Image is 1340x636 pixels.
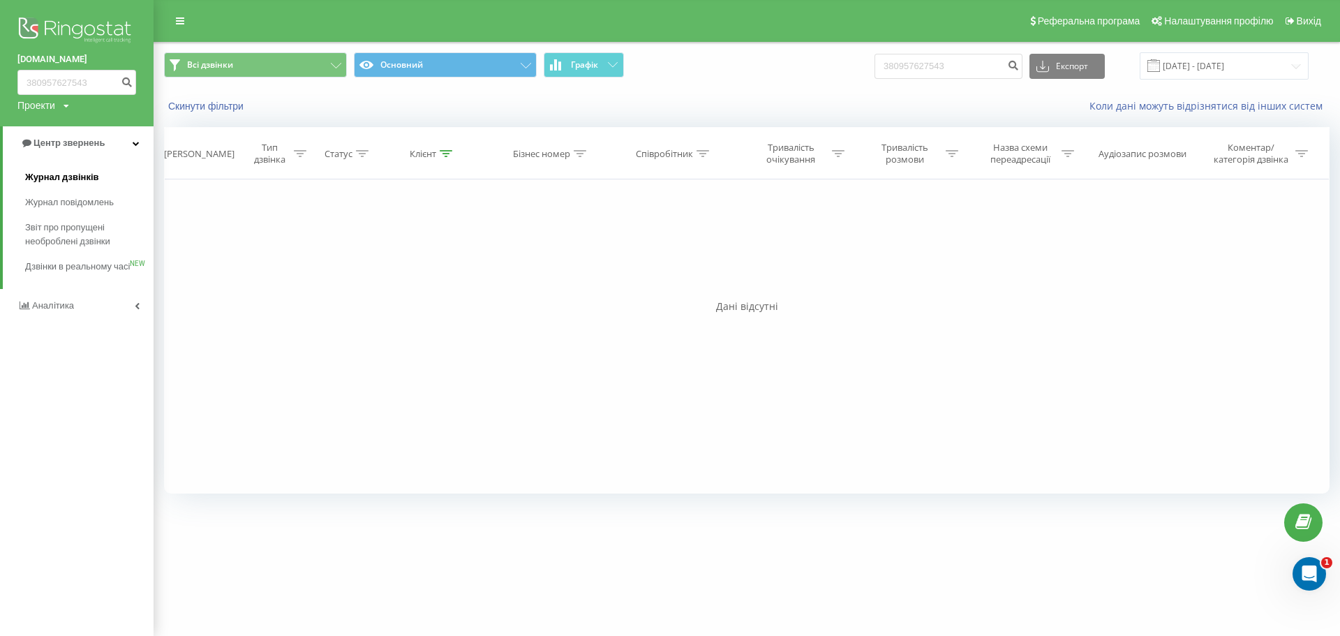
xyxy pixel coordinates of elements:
[25,170,99,184] span: Журнал дзвінків
[25,221,147,249] span: Звіт про пропущені необроблені дзвінки
[983,142,1058,165] div: Назва схеми переадресації
[325,148,352,160] div: Статус
[17,52,136,66] a: [DOMAIN_NAME]
[354,52,537,77] button: Основний
[1099,148,1186,160] div: Аудіозапис розмови
[164,52,347,77] button: Всі дзвінки
[25,254,154,279] a: Дзвінки в реальному часіNEW
[187,59,233,71] span: Всі дзвінки
[164,299,1330,313] div: Дані відсутні
[1089,99,1330,112] a: Коли дані можуть відрізнятися вiд інших систем
[1029,54,1105,79] button: Експорт
[17,14,136,49] img: Ringostat logo
[874,54,1022,79] input: Пошук за номером
[25,215,154,254] a: Звіт про пропущені необроблені дзвінки
[1293,557,1326,591] iframe: Intercom live chat
[1297,15,1321,27] span: Вихід
[410,148,436,160] div: Клієнт
[1164,15,1273,27] span: Налаштування профілю
[33,138,105,148] span: Центр звернень
[1321,557,1332,568] span: 1
[544,52,624,77] button: Графік
[17,70,136,95] input: Пошук за номером
[754,142,828,165] div: Тривалість очікування
[25,195,114,209] span: Журнал повідомлень
[32,300,74,311] span: Аналiтика
[25,260,130,274] span: Дзвінки в реальному часі
[164,148,234,160] div: [PERSON_NAME]
[636,148,693,160] div: Співробітник
[250,142,290,165] div: Тип дзвінка
[25,165,154,190] a: Журнал дзвінків
[571,60,598,70] span: Графік
[164,100,251,112] button: Скинути фільтри
[1038,15,1140,27] span: Реферальна програма
[868,142,942,165] div: Тривалість розмови
[3,126,154,160] a: Центр звернень
[17,98,55,112] div: Проекти
[25,190,154,215] a: Журнал повідомлень
[1210,142,1292,165] div: Коментар/категорія дзвінка
[513,148,570,160] div: Бізнес номер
